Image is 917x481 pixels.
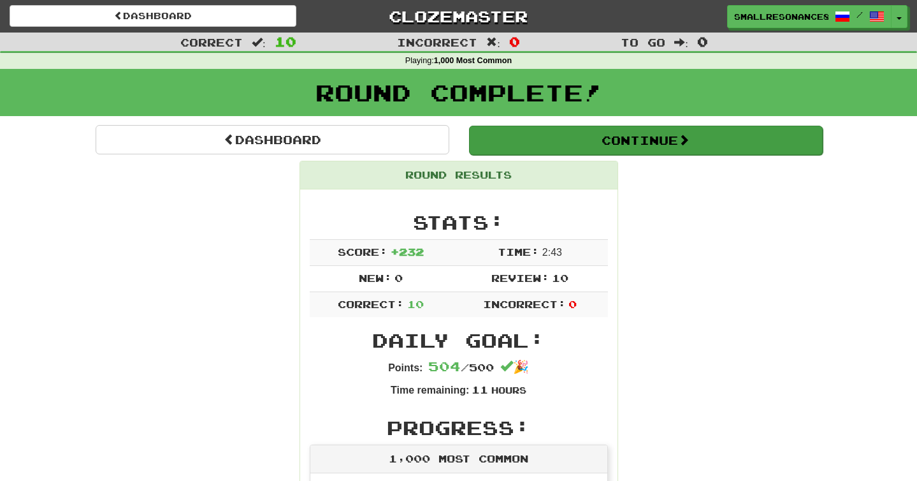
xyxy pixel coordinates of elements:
span: Incorrect: [483,298,566,310]
span: : [486,37,500,48]
span: Score: [338,246,387,258]
span: To go [621,36,665,48]
span: 0 [697,34,708,49]
span: 504 [428,359,461,374]
strong: Points: [388,362,422,373]
h1: Round Complete! [4,80,913,105]
span: : [252,37,266,48]
div: 1,000 Most Common [310,445,607,473]
button: Continue [469,126,823,155]
strong: Time remaining: [391,385,469,396]
span: 10 [552,272,568,284]
span: 2 : 43 [542,247,562,258]
span: 0 [394,272,403,284]
span: / [856,10,863,19]
a: Dashboard [10,5,296,27]
span: Correct: [338,298,404,310]
span: / 500 [428,361,494,373]
div: Round Results [300,161,617,189]
span: 11 [472,383,488,396]
span: : [674,37,688,48]
span: + 232 [391,246,424,258]
span: 🎉 [500,360,529,374]
span: Review: [491,272,549,284]
span: 10 [275,34,296,49]
span: Correct [180,36,243,48]
span: New: [359,272,392,284]
small: Hours [491,385,526,396]
h2: Stats: [310,212,608,233]
a: Clozemaster [315,5,602,27]
h2: Progress: [310,417,608,438]
a: SmallResonance8110 / [727,5,892,28]
span: Incorrect [397,36,477,48]
span: 10 [407,298,424,310]
span: 0 [509,34,520,49]
span: SmallResonance8110 [734,11,828,22]
strong: 1,000 Most Common [434,56,512,65]
span: Time: [498,246,539,258]
h2: Daily Goal: [310,330,608,351]
span: 0 [568,298,577,310]
a: Dashboard [96,125,449,154]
